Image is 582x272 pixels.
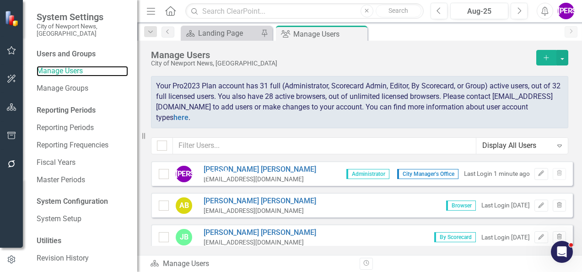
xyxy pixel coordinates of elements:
[37,105,128,116] div: Reporting Periods
[551,241,573,263] iframe: Intercom live chat
[293,28,365,40] div: Manage Users
[37,83,128,94] a: Manage Groups
[198,27,259,39] div: Landing Page
[434,232,476,242] span: By Scorecard
[376,5,421,17] button: Search
[204,238,316,247] div: [EMAIL_ADDRESS][DOMAIN_NAME]
[204,175,316,184] div: [EMAIL_ADDRESS][DOMAIN_NAME]
[156,82,560,122] span: Your Pro2023 Plan account has 31 full (Administrator, Scorecard Admin, Editor, By Scorecard, or G...
[204,207,316,215] div: [EMAIL_ADDRESS][DOMAIN_NAME]
[450,3,508,19] button: Aug-25
[37,22,128,38] small: City of Newport News, [GEOGRAPHIC_DATA]
[185,3,424,19] input: Search ClearPoint...
[176,166,192,182] div: [PERSON_NAME]
[204,196,316,207] a: [PERSON_NAME] [PERSON_NAME]
[37,175,128,185] a: Master Periods
[37,49,128,60] div: Users and Groups
[481,201,530,210] div: Last Login [DATE]
[481,233,530,242] div: Last Login [DATE]
[204,228,316,238] a: [PERSON_NAME] [PERSON_NAME]
[37,196,128,207] div: System Configuration
[151,60,532,67] div: City of Newport News, [GEOGRAPHIC_DATA]
[453,6,505,17] div: Aug-25
[482,141,552,151] div: Display All Users
[37,11,128,22] span: System Settings
[173,113,189,122] a: here
[37,140,128,151] a: Reporting Frequencies
[37,236,128,246] div: Utilities
[176,229,192,245] div: JB
[37,253,128,264] a: Revision History
[37,158,128,168] a: Fiscal Years
[446,201,476,211] span: Browser
[172,137,476,154] input: Filter Users...
[37,66,128,76] a: Manage Users
[37,123,128,133] a: Reporting Periods
[37,214,128,224] a: System Setup
[5,11,21,27] img: ClearPoint Strategy
[183,27,259,39] a: Landing Page
[176,197,192,214] div: AB
[558,3,574,19] button: [PERSON_NAME]
[388,7,408,14] span: Search
[150,259,353,269] div: Manage Users
[464,169,530,178] div: Last Login 1 minute ago
[397,169,458,179] span: City Manager's Office
[151,50,532,60] div: Manage Users
[346,169,389,179] span: Administrator
[204,164,316,175] a: [PERSON_NAME] [PERSON_NAME]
